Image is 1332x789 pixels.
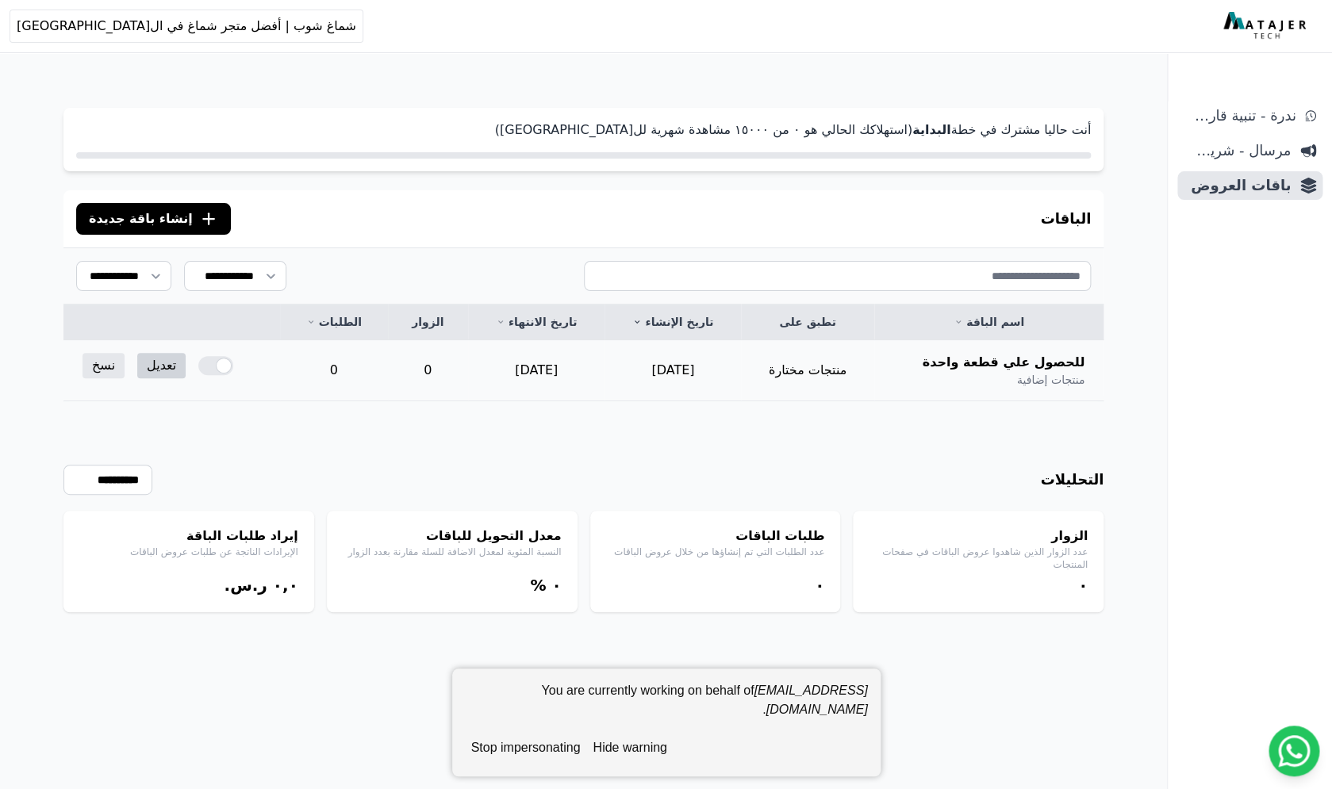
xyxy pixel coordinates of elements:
bdi: ۰ [551,576,561,595]
button: شماغ شوب | أفضل متجر شماغ في ال[GEOGRAPHIC_DATA] [10,10,363,43]
span: إنشاء باقة جديدة [89,209,193,228]
a: تاريخ الانتهاء [487,314,586,330]
bdi: ۰,۰ [273,576,298,595]
em: [EMAIL_ADDRESS][DOMAIN_NAME] [754,684,867,716]
span: شماغ شوب | أفضل متجر شماغ في ال[GEOGRAPHIC_DATA] [17,17,356,36]
span: منتجات إضافية [1017,372,1084,388]
a: تاريخ الإنشاء [624,314,722,330]
span: ر.س. [224,576,267,595]
strong: البداية [912,122,950,137]
div: ۰ [869,574,1088,596]
td: 0 [280,340,388,401]
h4: طلبات الباقات [606,527,825,546]
div: You are currently working on behalf of . [465,681,868,732]
a: تعديل [137,353,186,378]
span: % [530,576,546,595]
button: hide warning [586,732,673,764]
span: مرسال - شريط دعاية [1184,140,1291,162]
h3: الباقات [1040,208,1091,230]
a: الطلبات [299,314,369,330]
p: أنت حاليا مشترك في خطة (استهلاكك الحالي هو ۰ من ١٥۰۰۰ مشاهدة شهرية لل[GEOGRAPHIC_DATA]) [76,121,1091,140]
img: MatajerTech Logo [1223,12,1310,40]
button: stop impersonating [465,732,587,764]
h4: إيراد طلبات الباقة [79,527,298,546]
a: اسم الباقة [893,314,1084,330]
h4: معدل التحويل للباقات [343,527,562,546]
th: تطبق على [741,304,874,340]
button: إنشاء باقة جديدة [76,203,231,235]
td: منتجات مختارة [741,340,874,401]
a: نسخ [83,353,125,378]
p: عدد الزوار الذين شاهدوا عروض الباقات في صفحات المنتجات [869,546,1088,571]
td: 0 [388,340,468,401]
td: [DATE] [468,340,605,401]
p: النسبة المئوية لمعدل الاضافة للسلة مقارنة بعدد الزوار [343,546,562,558]
h3: التحليلات [1040,469,1104,491]
span: ندرة - تنبية قارب علي النفاذ [1184,105,1296,127]
th: الزوار [388,304,468,340]
td: [DATE] [605,340,741,401]
span: للحصول علي قطعة واحدة [922,353,1084,372]
div: ۰ [606,574,825,596]
p: عدد الطلبات التي تم إنشاؤها من خلال عروض الباقات [606,546,825,558]
span: باقات العروض [1184,174,1291,197]
h4: الزوار [869,527,1088,546]
p: الإيرادات الناتجة عن طلبات عروض الباقات [79,546,298,558]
